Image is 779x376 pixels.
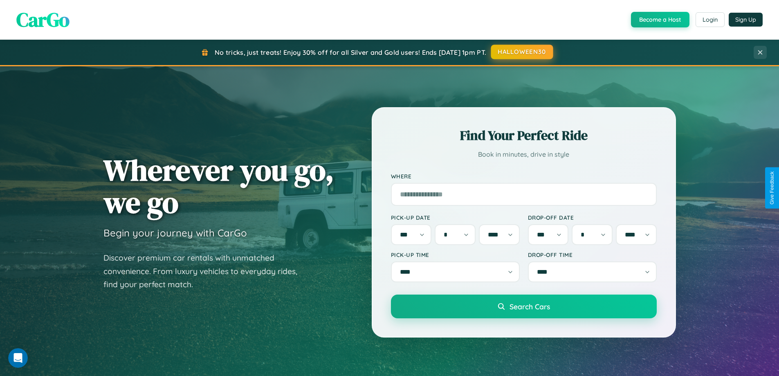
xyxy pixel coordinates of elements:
[391,173,657,180] label: Where
[696,12,725,27] button: Login
[510,302,550,311] span: Search Cars
[103,154,334,218] h1: Wherever you go, we go
[491,45,553,59] button: HALLOWEEN30
[103,251,308,291] p: Discover premium car rentals with unmatched convenience. From luxury vehicles to everyday rides, ...
[391,214,520,221] label: Pick-up Date
[8,348,28,368] iframe: Intercom live chat
[631,12,689,27] button: Become a Host
[391,251,520,258] label: Pick-up Time
[729,13,763,27] button: Sign Up
[528,214,657,221] label: Drop-off Date
[215,48,486,56] span: No tricks, just treats! Enjoy 30% off for all Silver and Gold users! Ends [DATE] 1pm PT.
[16,6,70,33] span: CarGo
[391,126,657,144] h2: Find Your Perfect Ride
[391,149,657,160] p: Book in minutes, drive in style
[391,295,657,318] button: Search Cars
[528,251,657,258] label: Drop-off Time
[103,227,247,239] h3: Begin your journey with CarGo
[769,171,775,205] div: Give Feedback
